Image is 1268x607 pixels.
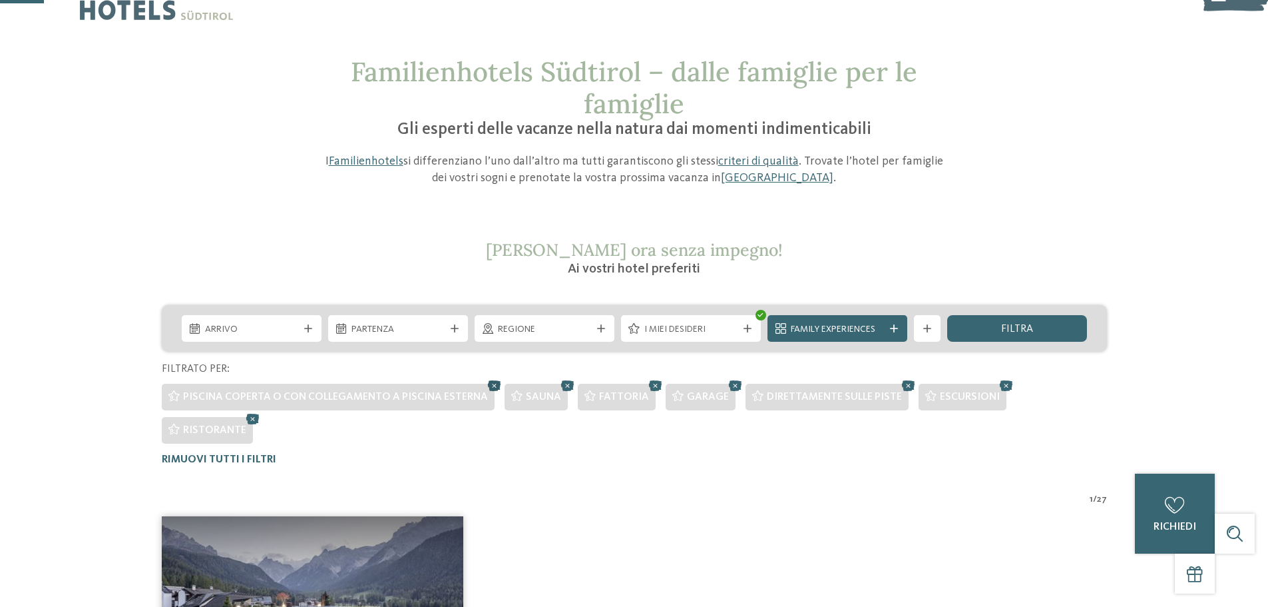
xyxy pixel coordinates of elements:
span: 1 [1090,493,1093,506]
span: Regione [498,323,591,336]
span: Arrivo [205,323,298,336]
span: Fattoria [599,392,649,402]
span: Ristorante [183,425,246,436]
span: Rimuovi tutti i filtri [162,454,276,465]
span: Familienhotels Südtirol – dalle famiglie per le famiglie [351,55,917,121]
a: criteri di qualità [718,155,799,167]
a: [GEOGRAPHIC_DATA] [721,172,833,184]
span: Partenza [351,323,445,336]
span: Filtrato per: [162,364,230,374]
span: 27 [1097,493,1107,506]
span: I miei desideri [644,323,738,336]
span: richiedi [1154,522,1196,532]
span: Ai vostri hotel preferiti [568,263,700,276]
span: Piscina coperta o con collegamento a piscina esterna [183,392,488,402]
span: Garage [687,392,729,402]
a: Familienhotels [329,155,403,167]
span: filtra [1001,324,1033,334]
span: Escursioni [940,392,1000,402]
p: I si differenziano l’uno dall’altro ma tutti garantiscono gli stessi . Trovate l’hotel per famigl... [318,153,951,187]
span: Family Experiences [791,323,884,336]
span: / [1093,493,1097,506]
span: Gli esperti delle vacanze nella natura dai momenti indimenticabili [397,121,871,138]
span: Sauna [526,392,561,402]
span: [PERSON_NAME] ora senza impegno! [486,239,783,261]
a: richiedi [1135,474,1215,554]
span: Direttamente sulle piste [767,392,902,402]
